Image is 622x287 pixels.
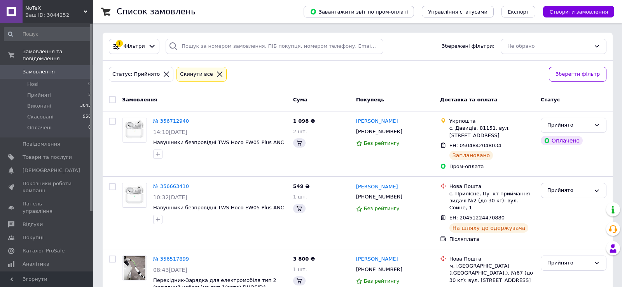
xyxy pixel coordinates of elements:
span: 1 шт. [293,194,307,200]
div: На шляху до одержувача [449,223,529,233]
div: Cкинути все [178,70,215,78]
span: 0 [88,81,91,88]
span: 1 098 ₴ [293,118,315,124]
a: Створити замовлення [535,9,614,14]
span: Зберегти фільтр [556,70,600,78]
input: Пошук за номером замовлення, ПІБ покупця, номером телефону, Email, номером накладної [166,39,383,54]
span: 5 [88,92,91,99]
div: [PHONE_NUMBER] [355,264,404,275]
div: 1 [116,40,123,47]
span: 08:43[DATE] [153,267,187,273]
div: Прийнято [547,121,591,129]
a: Навушники безпровідні TWS Hoco EW05 Plus ANC [153,205,284,210]
span: Управління статусами [428,9,487,15]
span: 2 шт. [293,129,307,134]
a: Фото товару [122,183,147,208]
div: Пром-оплата [449,163,535,170]
span: Скасовані [27,113,54,120]
div: Укрпошта [449,118,535,125]
span: Каталог ProSale [23,247,65,254]
span: Статус [541,96,560,102]
span: Покупці [23,234,44,241]
div: с. Прилісне, Пункт приймання-видачі №2 (до 30 кг): вул. Сойне, 1 [449,190,535,212]
span: Панель управління [23,200,72,214]
span: Експорт [508,9,529,15]
img: Фото товару [124,256,145,280]
span: Збережені фільтри: [442,43,494,50]
button: Завантажити звіт по пром-оплаті [304,6,414,17]
div: Не обрано [507,42,591,50]
div: с. Давидів, 81151, вул. [STREET_ADDRESS] [449,125,535,139]
span: 14:10[DATE] [153,129,187,135]
img: Фото товару [122,183,147,207]
a: [PERSON_NAME] [356,183,398,191]
span: NoTeX [25,5,84,12]
span: Доставка та оплата [440,96,498,102]
span: Аналітика [23,261,49,268]
span: 1 шт. [293,266,307,272]
a: [PERSON_NAME] [356,256,398,263]
h1: Список замовлень [117,7,196,16]
a: Фото товару [122,118,147,143]
span: Повідомлення [23,141,60,148]
span: ЕН: 0504842048034 [449,143,501,148]
div: Нова Пошта [449,183,535,190]
span: 0 [88,124,91,131]
span: 3 800 ₴ [293,256,315,262]
div: Післяплата [449,236,535,243]
button: Управління статусами [422,6,494,17]
button: Створити замовлення [543,6,614,17]
span: 10:32[DATE] [153,194,187,200]
span: Нові [27,81,38,88]
div: Заплановано [449,151,493,160]
a: № 356712940 [153,118,189,124]
span: Виконані [27,103,51,110]
span: Покупець [356,96,384,102]
span: Без рейтингу [364,205,400,211]
a: [PERSON_NAME] [356,118,398,125]
img: Фото товару [122,118,147,142]
span: 958 [83,113,91,120]
div: Нова Пошта [449,256,535,263]
span: Прийняті [27,92,51,99]
span: Замовлення [23,68,55,75]
span: 3045 [80,103,91,110]
span: Замовлення та повідомлення [23,48,93,62]
button: Зберегти фільтр [549,67,606,82]
span: Замовлення [122,96,157,102]
input: Пошук [4,27,92,41]
span: Фільтри [124,43,145,50]
span: Створити замовлення [549,9,608,15]
div: Прийнято [547,186,591,195]
div: [PHONE_NUMBER] [355,192,404,202]
div: [PHONE_NUMBER] [355,127,404,137]
span: [DEMOGRAPHIC_DATA] [23,167,80,174]
span: Відгуки [23,221,43,228]
span: Оплачені [27,124,52,131]
span: Показники роботи компанії [23,180,72,194]
span: Без рейтингу [364,140,400,146]
div: Оплачено [541,136,583,145]
div: Ваш ID: 3044252 [25,12,93,19]
span: 549 ₴ [293,183,310,189]
div: м. [GEOGRAPHIC_DATA] ([GEOGRAPHIC_DATA].), №67 (до 30 кг): вул. [STREET_ADDRESS] [449,263,535,284]
button: Експорт [501,6,536,17]
div: Статус: Прийнято [111,70,161,78]
span: ЕН: 20451224470880 [449,215,505,221]
span: Cума [293,96,308,102]
span: Без рейтингу [364,278,400,284]
span: Товари та послуги [23,154,72,161]
a: № 356517899 [153,256,189,262]
a: Фото товару [122,256,147,280]
div: Прийнято [547,259,591,267]
a: Навушники безпровідні TWS Hoco EW05 Plus ANC [153,139,284,145]
a: № 356663410 [153,183,189,189]
span: Завантажити звіт по пром-оплаті [310,8,408,15]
